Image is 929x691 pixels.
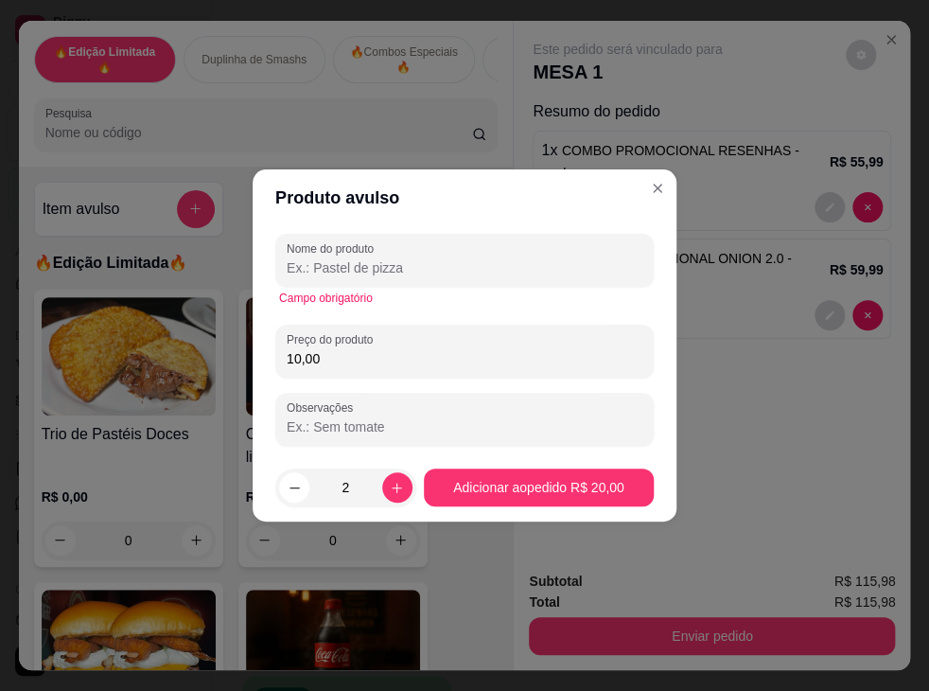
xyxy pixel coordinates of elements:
div: Campo obrigatório [279,291,650,306]
input: Preço do produto [287,349,642,368]
header: Produto avulso [253,169,676,226]
input: Nome do produto [287,258,642,277]
button: Adicionar aopedido R$ 20,00 [424,469,654,506]
label: Preço do produto [287,331,379,347]
label: Observações [287,399,359,416]
input: Observações [287,417,642,436]
button: decrease-product-quantity [279,472,309,503]
button: increase-product-quantity [382,472,412,503]
label: Nome do produto [287,240,380,257]
button: Close [642,173,673,204]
